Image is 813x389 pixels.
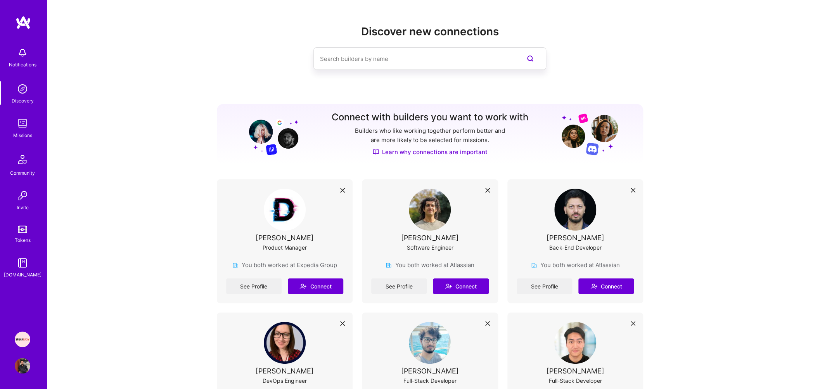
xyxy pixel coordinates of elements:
[226,278,282,294] a: See Profile
[531,262,537,268] img: company icon
[386,261,474,269] div: You both worked at Atlassian
[15,116,30,131] img: teamwork
[517,278,572,294] a: See Profile
[242,113,298,155] img: Grow your network
[340,321,345,326] i: icon Close
[15,45,30,61] img: bell
[433,278,488,294] button: Connect
[256,367,313,375] div: [PERSON_NAME]
[15,188,30,203] img: Invite
[549,243,601,252] div: Back-End Developer
[526,54,535,63] i: icon SearchPurple
[232,261,337,269] div: You both worked at Expedia Group
[409,322,451,364] img: User Avatar
[485,321,490,326] i: icon Close
[263,243,307,252] div: Product Manager
[409,189,451,231] img: User Avatar
[4,271,42,279] div: [DOMAIN_NAME]
[373,149,379,155] img: Discover
[13,131,32,139] div: Missions
[13,358,32,373] a: User Avatar
[340,188,345,193] i: icon Close
[17,203,29,212] div: Invite
[403,377,457,385] div: Full-Stack Developer
[562,113,618,155] img: Grow your network
[401,367,459,375] div: [PERSON_NAME]
[386,262,392,268] img: company icon
[288,278,343,294] button: Connect
[15,255,30,271] img: guide book
[256,234,313,242] div: [PERSON_NAME]
[320,49,509,69] input: Search builders by name
[232,262,239,268] img: company icon
[547,367,604,375] div: [PERSON_NAME]
[13,150,32,169] img: Community
[15,81,30,97] img: discovery
[401,234,459,242] div: [PERSON_NAME]
[353,126,507,145] p: Builders who like working together perform better and are more likely to be selected for missions.
[15,236,31,244] div: Tokens
[590,283,597,290] i: icon Connect
[299,283,306,290] i: icon Connect
[554,322,596,364] img: User Avatar
[10,169,35,177] div: Community
[332,112,528,123] h3: Connect with builders you want to work with
[406,243,453,252] div: Software Engineer
[549,377,602,385] div: Full-Stack Developer
[631,321,635,326] i: icon Close
[9,61,36,69] div: Notifications
[554,189,596,231] img: User Avatar
[485,188,490,193] i: icon Close
[12,97,34,105] div: Discovery
[445,283,452,290] i: icon Connect
[531,261,619,269] div: You both worked at Atlassian
[15,332,30,347] img: Speakeasy: Software Engineer to help Customers write custom functions
[217,25,643,38] h2: Discover new connections
[264,189,306,231] img: User Avatar
[371,278,427,294] a: See Profile
[631,188,635,193] i: icon Close
[547,234,604,242] div: [PERSON_NAME]
[264,322,306,364] img: User Avatar
[15,358,30,373] img: User Avatar
[373,148,488,156] a: Learn why connections are important
[263,377,307,385] div: DevOps Engineer
[578,278,634,294] button: Connect
[18,226,27,233] img: tokens
[16,16,31,30] img: logo
[13,332,32,347] a: Speakeasy: Software Engineer to help Customers write custom functions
